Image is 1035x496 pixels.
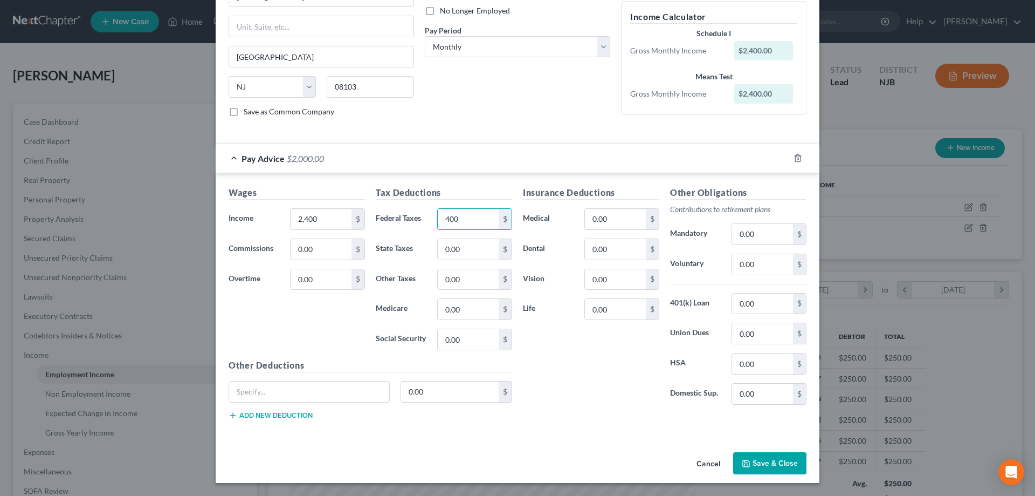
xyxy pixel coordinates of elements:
[665,254,726,275] label: Voluntary
[229,359,512,372] h5: Other Deductions
[585,239,646,260] input: 0.00
[733,452,806,475] button: Save & Close
[351,239,364,260] div: $
[793,354,806,374] div: $
[244,107,334,116] span: Save as Common Company
[732,354,793,374] input: 0.00
[499,299,512,320] div: $
[665,223,726,245] label: Mandatory
[646,269,659,290] div: $
[438,329,499,350] input: 0.00
[499,239,512,260] div: $
[646,299,659,320] div: $
[229,46,413,67] input: Enter city...
[499,209,512,229] div: $
[370,269,432,290] label: Other Taxes
[630,28,797,39] div: Schedule I
[793,224,806,244] div: $
[734,84,793,104] div: $2,400.00
[646,209,659,229] div: $
[229,213,253,222] span: Income
[646,239,659,260] div: $
[665,293,726,315] label: 401(k) Loan
[793,323,806,344] div: $
[630,71,797,82] div: Means Test
[229,16,413,37] input: Unit, Suite, etc...
[688,453,729,475] button: Cancel
[499,382,512,402] div: $
[793,384,806,404] div: $
[223,239,285,260] label: Commissions
[670,186,806,200] h5: Other Obligations
[665,353,726,375] label: HSA
[291,269,351,290] input: 0.00
[585,299,646,320] input: 0.00
[440,6,510,15] span: No Longer Employed
[291,239,351,260] input: 0.00
[670,204,806,215] p: Contributions to retirement plans
[998,459,1024,485] div: Open Intercom Messenger
[370,329,432,350] label: Social Security
[517,269,579,290] label: Vision
[793,294,806,314] div: $
[499,329,512,350] div: $
[793,254,806,275] div: $
[665,383,726,405] label: Domestic Sup.
[370,208,432,230] label: Federal Taxes
[732,254,793,275] input: 0.00
[291,209,351,229] input: 0.00
[229,382,389,402] input: Specify...
[438,269,499,290] input: 0.00
[327,76,414,98] input: Enter zip...
[499,269,512,290] div: $
[517,298,579,320] label: Life
[229,186,365,200] h5: Wages
[287,153,324,164] span: $2,000.00
[438,239,499,260] input: 0.00
[585,269,646,290] input: 0.00
[351,209,364,229] div: $
[585,209,646,229] input: 0.00
[732,294,793,314] input: 0.00
[425,26,461,35] span: Pay Period
[223,269,285,290] label: Overtime
[625,89,729,99] div: Gross Monthly Income
[517,208,579,230] label: Medical
[517,239,579,260] label: Dental
[370,298,432,320] label: Medicare
[732,323,793,344] input: 0.00
[376,186,512,200] h5: Tax Deductions
[370,239,432,260] label: State Taxes
[523,186,659,200] h5: Insurance Deductions
[630,10,797,24] h5: Income Calculator
[734,41,793,60] div: $2,400.00
[665,323,726,344] label: Union Dues
[732,224,793,244] input: 0.00
[732,384,793,404] input: 0.00
[438,299,499,320] input: 0.00
[241,153,285,164] span: Pay Advice
[351,269,364,290] div: $
[401,382,499,402] input: 0.00
[438,209,499,229] input: 0.00
[625,45,729,56] div: Gross Monthly Income
[229,411,313,420] button: Add new deduction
